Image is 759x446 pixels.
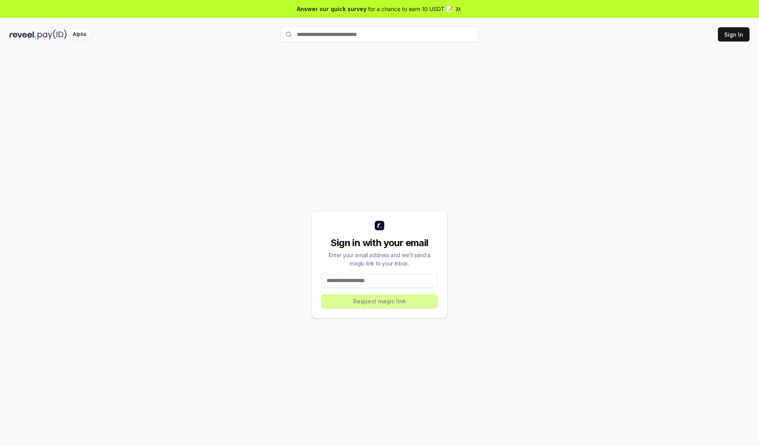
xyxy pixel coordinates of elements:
span: for a chance to earn 10 USDT 📝 [368,5,453,13]
button: Sign In [718,27,750,41]
img: reveel_dark [9,30,36,40]
img: pay_id [38,30,67,40]
span: Answer our quick survey [297,5,366,13]
div: Sign in with your email [321,237,438,249]
img: logo_small [375,221,384,230]
div: Enter your email address and we’ll send a magic link to your inbox. [321,251,438,267]
div: Alpha [68,30,91,40]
